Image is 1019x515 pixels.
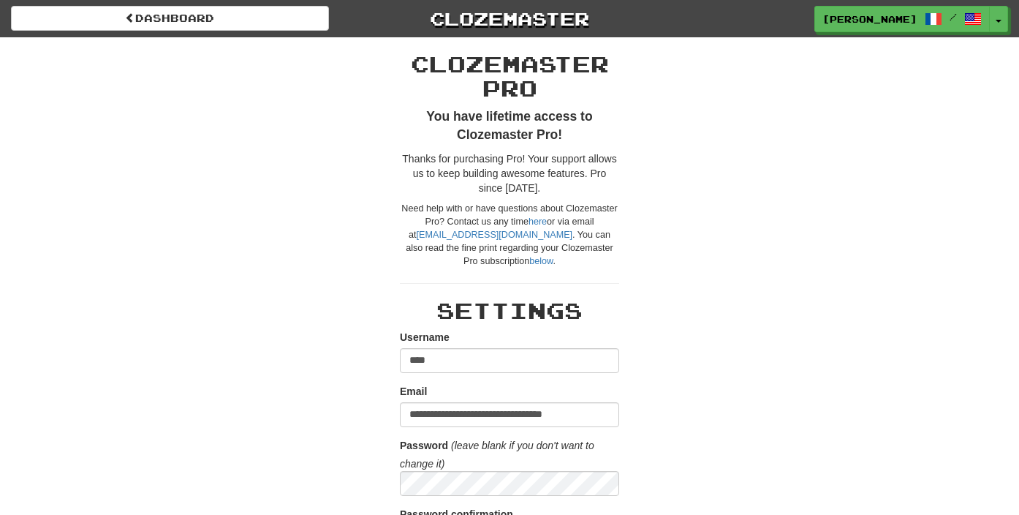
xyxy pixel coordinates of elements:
[351,6,669,31] a: Clozemaster
[400,298,619,323] h2: Settings
[426,109,592,142] strong: You have lifetime access to Clozemaster Pro!
[400,203,619,268] div: Need help with or have questions about Clozemaster Pro? Contact us any time or via email at . You...
[400,438,448,453] label: Password
[950,12,957,22] span: /
[814,6,990,32] a: [PERSON_NAME] /
[11,6,329,31] a: Dashboard
[529,217,547,227] a: here
[400,52,619,100] h2: Clozemaster Pro
[400,384,427,399] label: Email
[417,230,572,240] a: [EMAIL_ADDRESS][DOMAIN_NAME]
[529,256,553,266] a: below
[822,12,917,26] span: [PERSON_NAME]
[400,330,450,345] label: Username
[400,440,594,470] i: (leave blank if you don't want to change it)
[400,151,619,195] p: Thanks for purchasing Pro! Your support allows us to keep building awesome features. Pro since [D...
